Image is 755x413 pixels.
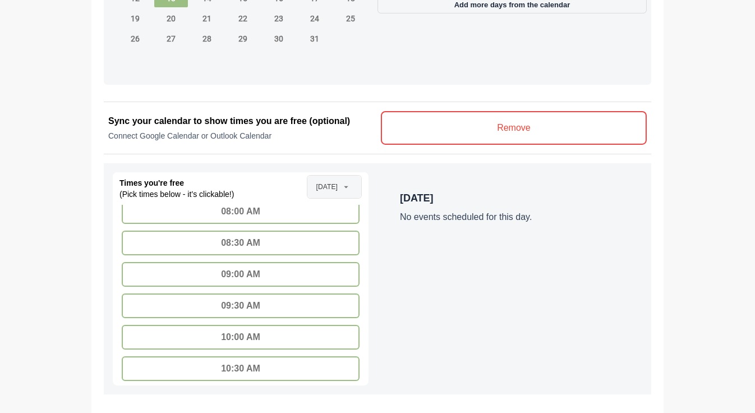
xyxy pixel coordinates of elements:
[190,10,224,27] span: Tuesday, October 21, 2025
[154,10,188,27] span: Monday, October 20, 2025
[262,30,296,48] span: Thursday, October 30, 2025
[190,30,224,48] span: Tuesday, October 28, 2025
[122,199,360,224] div: 08:00 AM
[400,210,629,224] p: No events scheduled for this day.
[316,176,338,198] span: [DATE]
[334,10,367,27] span: Saturday, October 25, 2025
[154,30,188,48] span: Monday, October 27, 2025
[108,114,374,128] h2: Sync your calendar to show times you are free (optional)
[298,30,332,48] span: Friday, October 31, 2025
[262,10,296,27] span: Thursday, October 23, 2025
[226,10,260,27] span: Wednesday, October 22, 2025
[226,30,260,48] span: Wednesday, October 29, 2025
[118,10,152,27] span: Sunday, October 19, 2025
[119,177,234,189] p: Times you're free
[381,111,647,145] v-button: Remove
[400,190,629,206] p: [DATE]
[108,130,374,141] p: Connect Google Calendar or Outlook Calendar
[122,356,360,381] div: 10:30 AM
[122,262,360,287] div: 09:00 AM
[119,189,234,200] p: (Pick times below - it’s clickable!)
[122,325,360,350] div: 10:00 AM
[122,293,360,318] div: 09:30 AM
[298,10,332,27] span: Friday, October 24, 2025
[122,231,360,255] div: 08:30 AM
[118,30,152,48] span: Sunday, October 26, 2025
